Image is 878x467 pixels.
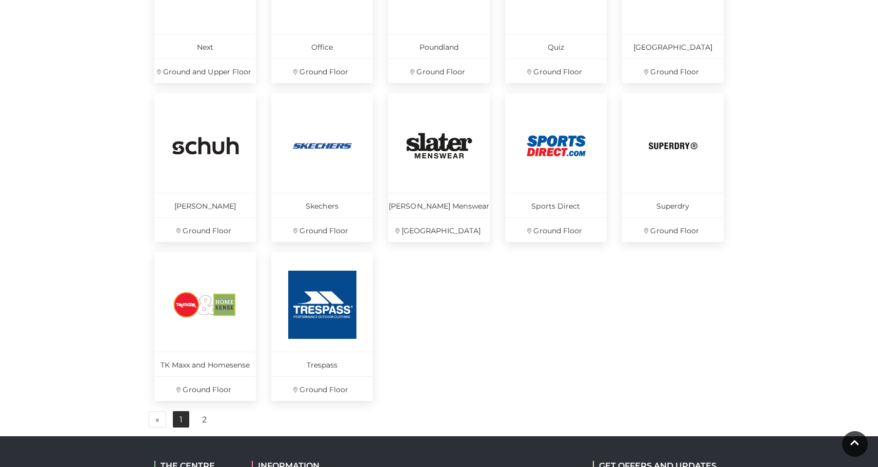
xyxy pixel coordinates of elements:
[154,252,256,401] a: TK Maxx and Homesense Ground Floor
[622,34,724,58] p: [GEOGRAPHIC_DATA]
[271,34,373,58] p: Office
[388,193,490,217] p: [PERSON_NAME] Menswear
[505,34,607,58] p: Quiz
[505,58,607,83] p: Ground Floor
[388,93,490,242] a: [PERSON_NAME] Menswear [GEOGRAPHIC_DATA]
[154,193,256,217] p: [PERSON_NAME]
[505,93,607,242] a: Sports Direct Ground Floor
[154,217,256,242] p: Ground Floor
[271,352,373,376] p: Trespass
[388,58,490,83] p: Ground Floor
[271,93,373,242] a: Skechers Ground Floor
[622,93,724,242] a: Superdry Ground Floor
[271,252,373,401] a: Trespass Ground Floor
[388,34,490,58] p: Poundland
[149,411,166,428] a: Previous
[388,217,490,242] p: [GEOGRAPHIC_DATA]
[154,352,256,376] p: TK Maxx and Homesense
[154,34,256,58] p: Next
[622,58,724,83] p: Ground Floor
[505,193,607,217] p: Sports Direct
[271,217,373,242] p: Ground Floor
[154,376,256,401] p: Ground Floor
[154,58,256,83] p: Ground and Upper Floor
[173,411,189,428] a: 1
[154,93,256,242] a: [PERSON_NAME] Ground Floor
[505,217,607,242] p: Ground Floor
[271,193,373,217] p: Skechers
[196,412,213,428] a: 2
[271,58,373,83] p: Ground Floor
[622,217,724,242] p: Ground Floor
[271,376,373,401] p: Ground Floor
[155,416,159,423] span: «
[622,193,724,217] p: Superdry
